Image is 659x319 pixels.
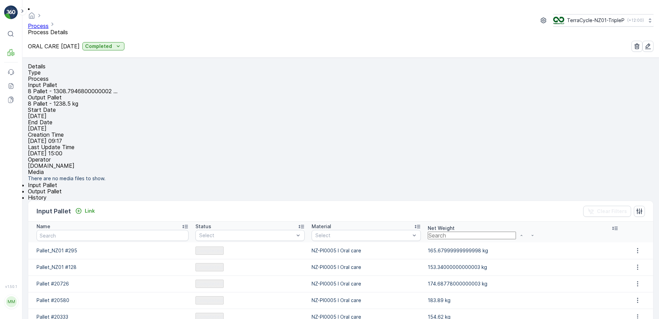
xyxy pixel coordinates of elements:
span: Process Details [28,29,68,36]
p: Completed [196,297,223,304]
p: Material [312,223,331,230]
p: [DATE] [28,125,653,132]
p: Input Pallet [37,206,71,216]
a: Pallet #20726 [37,280,189,287]
input: Search [428,232,516,239]
button: Completed [195,263,224,271]
p: Last Update Time [28,144,653,150]
p: NZ-PI0005 I Oral care [312,264,421,271]
button: Completed [195,246,224,255]
span: History [28,194,47,201]
p: Operator [28,156,653,163]
p: 8 Pallet - 1308.7946800000002 ... [28,88,118,94]
p: Name [37,223,50,230]
p: Completed [85,43,112,50]
p: 165.67999999999998 kg [428,247,618,254]
div: MM [6,296,17,307]
p: Start Date [28,107,653,113]
p: Creation Time [28,132,653,138]
span: Input Pallet [28,182,57,188]
p: Clear Filters [597,208,627,215]
input: Search [37,230,189,241]
button: Clear Filters [583,206,631,217]
p: 8 Pallet - 1238.5 kg [28,100,653,107]
img: logo [4,6,18,19]
button: MM [4,290,18,313]
p: Select [199,232,294,239]
span: Output Pallet [28,188,62,195]
p: Process [28,76,653,82]
p: Details [28,63,45,69]
button: Completed [195,296,224,304]
p: ( +12:00 ) [627,18,644,23]
p: Select [315,232,410,239]
a: Pallet_NZ01 #128 [37,264,189,271]
p: Completed [196,264,223,271]
p: Net Weight [428,225,455,232]
img: TC_7kpGtVS.png [553,17,564,24]
p: Completed [196,280,223,287]
p: TerraCycle-NZ01-TripleP [567,17,625,24]
button: Completed [82,42,124,50]
a: Process [28,22,49,29]
p: Input Pallet [28,82,653,88]
a: Pallet_NZ01 #295 [37,247,189,254]
p: [DATE] [28,113,653,119]
p: There are no media files to show. [28,175,653,182]
p: NZ-PI0005 I Oral care [312,280,421,287]
p: Link [85,207,95,214]
p: Type [28,69,653,76]
span: v 1.50.1 [4,284,18,289]
p: Completed [196,247,223,254]
p: Status [195,223,211,230]
button: TerraCycle-NZ01-TripleP(+12:00) [553,14,653,27]
a: Pallet #20580 [37,297,189,304]
button: Link [72,207,98,215]
p: ORAL CARE [DATE] [28,43,80,49]
p: Output Pallet [28,94,653,100]
p: [DATE] 09:17 [28,138,653,144]
p: 153.34000000000003 kg [428,264,618,271]
p: End Date [28,119,653,125]
a: Homepage [28,14,36,21]
p: NZ-PI0005 I Oral care [312,247,421,254]
p: 174.68778000000003 kg [428,280,618,287]
p: [DATE] 15:00 [28,150,653,156]
p: 183.89 kg [428,297,618,304]
button: Completed [195,280,224,288]
p: NZ-PI0005 I Oral care [312,297,421,304]
p: Media [28,169,653,175]
p: [DOMAIN_NAME] [28,163,653,169]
